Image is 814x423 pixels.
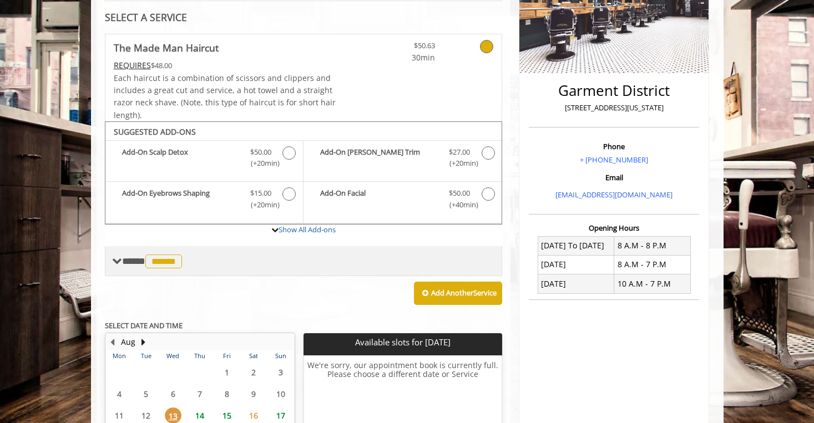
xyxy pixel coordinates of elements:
[309,187,496,213] label: Add-On Facial
[370,34,435,64] a: $50.63
[114,60,151,70] span: This service needs some Advance to be paid before we block your appointment
[240,350,267,361] th: Sat
[250,187,271,199] span: $15.00
[443,157,476,169] span: (+20min )
[538,255,614,274] td: [DATE]
[538,236,614,255] td: [DATE] To [DATE]
[133,350,159,361] th: Tue
[114,59,337,72] div: $48.00
[121,336,135,348] button: Aug
[532,174,696,181] h3: Email
[580,155,648,165] a: + [PHONE_NUMBER]
[108,336,117,348] button: Previous Month
[555,190,673,200] a: [EMAIL_ADDRESS][DOMAIN_NAME]
[532,83,696,99] h2: Garment District
[320,187,438,211] b: Add-On Facial
[538,274,614,293] td: [DATE]
[414,282,502,305] button: Add AnotherService
[114,126,196,137] b: SUGGESTED ADD-ONS
[186,350,213,361] th: Thu
[532,102,696,114] p: [STREET_ADDRESS][US_STATE]
[529,224,699,232] h3: Opening Hours
[279,225,336,235] a: Show All Add-ons
[159,350,186,361] th: Wed
[431,288,497,298] b: Add Another Service
[309,146,496,172] label: Add-On Beard Trim
[122,187,239,211] b: Add-On Eyebrows Shaping
[111,146,297,172] label: Add-On Scalp Detox
[532,142,696,150] h3: Phone
[244,199,277,211] span: (+20min )
[213,350,240,361] th: Fri
[614,255,691,274] td: 8 A.M - 7 P.M
[308,338,498,347] p: Available slots for [DATE]
[139,336,148,348] button: Next Month
[267,350,294,361] th: Sun
[105,121,503,225] div: The Made Man Haircut Add-onS
[114,40,219,55] b: The Made Man Haircut
[250,146,271,158] span: $50.00
[449,187,470,199] span: $50.00
[443,199,476,211] span: (+40min )
[122,146,239,170] b: Add-On Scalp Detox
[114,73,336,120] span: Each haircut is a combination of scissors and clippers and includes a great cut and service, a ho...
[449,146,470,158] span: $27.00
[244,157,277,169] span: (+20min )
[106,350,133,361] th: Mon
[320,146,438,170] b: Add-On [PERSON_NAME] Trim
[105,320,183,330] b: SELECT DATE AND TIME
[111,187,297,213] label: Add-On Eyebrows Shaping
[105,12,503,23] div: SELECT A SERVICE
[614,236,691,255] td: 8 A.M - 8 P.M
[370,52,435,64] span: 30min
[614,274,691,293] td: 10 A.M - 7 P.M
